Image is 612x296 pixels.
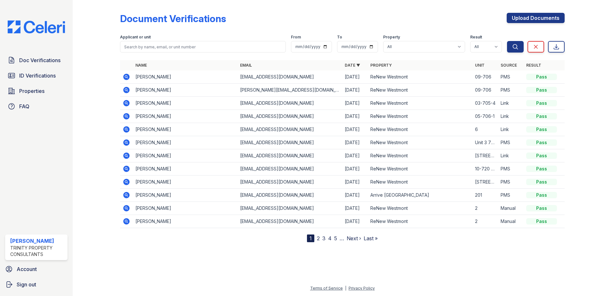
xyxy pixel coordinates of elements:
a: Properties [5,85,68,97]
div: Pass [526,87,557,93]
td: [DATE] [342,84,368,97]
span: Sign out [17,281,36,288]
td: PMS [498,162,524,176]
td: [EMAIL_ADDRESS][DOMAIN_NAME] [238,110,342,123]
td: Link [498,149,524,162]
td: PMS [498,136,524,149]
td: [PERSON_NAME][EMAIL_ADDRESS][DOMAIN_NAME] [238,84,342,97]
td: PMS [498,189,524,202]
td: [STREET_ADDRESS] [472,176,498,189]
div: Pass [526,126,557,133]
div: | [345,286,346,291]
td: [DATE] [342,70,368,84]
td: [DATE] [342,136,368,149]
div: Pass [526,192,557,198]
td: 201 [472,189,498,202]
td: 09-706 [472,84,498,97]
td: ReNew Westmont [368,149,472,162]
div: Pass [526,139,557,146]
a: Name [135,63,147,68]
td: Link [498,123,524,136]
div: Pass [526,166,557,172]
td: [DATE] [342,202,368,215]
td: 2 [472,215,498,228]
div: Pass [526,152,557,159]
span: … [340,234,344,242]
div: Pass [526,179,557,185]
div: Pass [526,113,557,119]
td: [EMAIL_ADDRESS][DOMAIN_NAME] [238,176,342,189]
td: 6 [472,123,498,136]
td: ReNew Westmont [368,70,472,84]
a: Privacy Policy [349,286,375,291]
td: 03-705-4 [472,97,498,110]
td: [PERSON_NAME] [133,215,238,228]
a: Unit [475,63,485,68]
td: [DATE] [342,189,368,202]
td: PMS [498,70,524,84]
td: [PERSON_NAME] [133,110,238,123]
td: [EMAIL_ADDRESS][DOMAIN_NAME] [238,97,342,110]
div: Pass [526,218,557,225]
td: PMS [498,176,524,189]
td: Arrive [GEOGRAPHIC_DATA] [368,189,472,202]
td: [EMAIL_ADDRESS][DOMAIN_NAME] [238,136,342,149]
td: [PERSON_NAME] [133,136,238,149]
label: Result [470,35,482,40]
a: Result [526,63,541,68]
div: [PERSON_NAME] [10,237,65,245]
span: Properties [19,87,44,95]
td: [PERSON_NAME] [133,70,238,84]
a: Last » [364,235,378,242]
a: Property [370,63,392,68]
td: [DATE] [342,162,368,176]
td: [PERSON_NAME] [133,84,238,97]
td: Link [498,97,524,110]
td: ReNew Westmont [368,136,472,149]
a: Terms of Service [310,286,343,291]
td: ReNew Westmont [368,162,472,176]
a: Upload Documents [507,13,565,23]
td: [PERSON_NAME] [133,149,238,162]
td: ReNew Westmont [368,202,472,215]
td: ReNew Westmont [368,123,472,136]
a: Doc Verifications [5,54,68,67]
label: To [337,35,342,40]
td: [PERSON_NAME] [133,162,238,176]
a: Next › [347,235,361,242]
td: 10-720 apt 2 [472,162,498,176]
td: 09-706 [472,70,498,84]
td: PMS [498,84,524,97]
td: [PERSON_NAME] [133,202,238,215]
td: Manual [498,215,524,228]
a: Date ▼ [345,63,360,68]
span: FAQ [19,103,29,110]
td: ReNew Westmont [368,84,472,97]
td: 2 [472,202,498,215]
td: [STREET_ADDRESS] [472,149,498,162]
span: Doc Verifications [19,56,60,64]
img: CE_Logo_Blue-a8612792a0a2168367f1c8372b55b34899dd931a85d93a1a3d3e32e68fde9ad4.png [3,21,70,33]
td: [DATE] [342,123,368,136]
td: ReNew Westmont [368,97,472,110]
div: Pass [526,205,557,211]
td: [DATE] [342,97,368,110]
td: [PERSON_NAME] [133,97,238,110]
td: [EMAIL_ADDRESS][DOMAIN_NAME] [238,70,342,84]
button: Sign out [3,278,70,291]
a: 2 [317,235,320,242]
label: From [291,35,301,40]
td: [EMAIL_ADDRESS][DOMAIN_NAME] [238,123,342,136]
div: Document Verifications [120,13,226,24]
div: Pass [526,74,557,80]
td: [PERSON_NAME] [133,176,238,189]
td: [PERSON_NAME] [133,189,238,202]
a: 3 [322,235,326,242]
td: ReNew Westmont [368,110,472,123]
div: Pass [526,100,557,106]
td: Link [498,110,524,123]
td: ReNew Westmont [368,215,472,228]
td: ReNew Westmont [368,176,472,189]
label: Applicant or unit [120,35,151,40]
td: [EMAIL_ADDRESS][DOMAIN_NAME] [238,202,342,215]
